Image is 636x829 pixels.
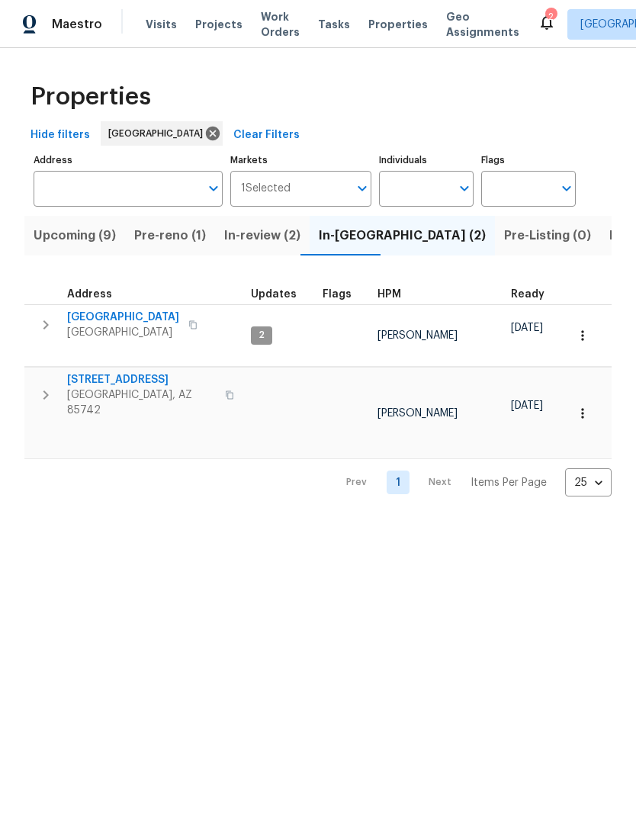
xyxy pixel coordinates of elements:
div: 2 [545,9,556,24]
span: Updates [251,289,297,300]
span: [GEOGRAPHIC_DATA] [67,325,179,340]
button: Open [556,178,577,199]
div: [GEOGRAPHIC_DATA] [101,121,223,146]
span: [PERSON_NAME] [377,330,458,341]
span: Geo Assignments [446,9,519,40]
span: Ready [511,289,544,300]
span: Projects [195,17,243,32]
span: [STREET_ADDRESS] [67,372,216,387]
label: Individuals [379,156,474,165]
p: Items Per Page [471,475,547,490]
button: Hide filters [24,121,96,149]
span: Address [67,289,112,300]
span: Upcoming (9) [34,225,116,246]
nav: Pagination Navigation [332,468,612,496]
span: Visits [146,17,177,32]
span: Clear Filters [233,126,300,145]
label: Address [34,156,223,165]
span: [DATE] [511,323,543,333]
span: HPM [377,289,401,300]
span: Maestro [52,17,102,32]
button: Open [454,178,475,199]
button: Open [352,178,373,199]
label: Flags [481,156,576,165]
div: 25 [565,463,612,503]
span: [GEOGRAPHIC_DATA], AZ 85742 [67,387,216,418]
span: Work Orders [261,9,300,40]
label: Markets [230,156,372,165]
button: Open [203,178,224,199]
span: Tasks [318,19,350,30]
a: Goto page 1 [387,471,410,494]
span: Properties [368,17,428,32]
span: Properties [31,89,151,104]
span: In-[GEOGRAPHIC_DATA] (2) [319,225,486,246]
div: Earliest renovation start date (first business day after COE or Checkout) [511,289,558,300]
span: In-review (2) [224,225,300,246]
span: Pre-reno (1) [134,225,206,246]
span: [PERSON_NAME] [377,408,458,419]
span: 1 Selected [241,182,291,195]
span: [GEOGRAPHIC_DATA] [108,126,209,141]
span: [GEOGRAPHIC_DATA] [67,310,179,325]
span: Flags [323,289,352,300]
span: Pre-Listing (0) [504,225,591,246]
span: [DATE] [511,400,543,411]
span: 2 [252,329,271,342]
span: Hide filters [31,126,90,145]
button: Clear Filters [227,121,306,149]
